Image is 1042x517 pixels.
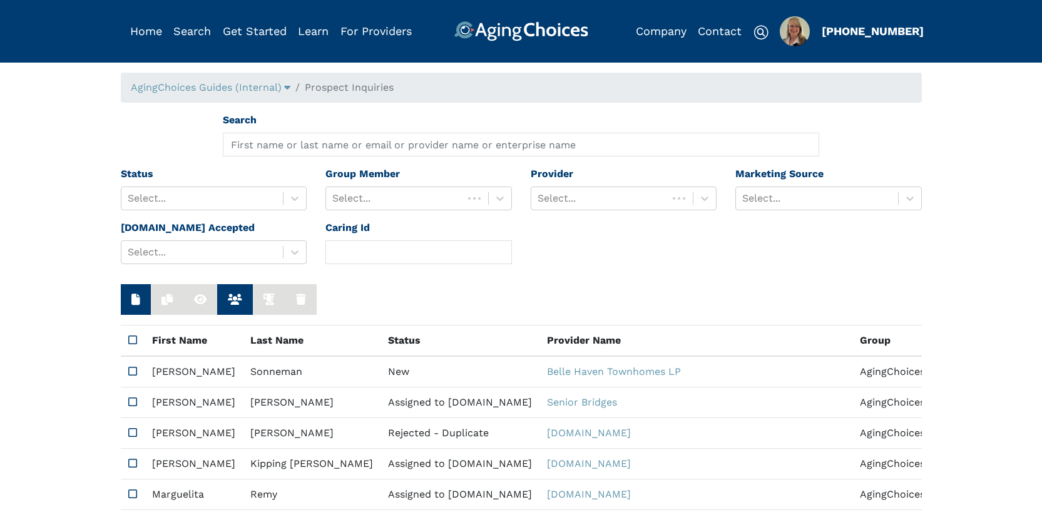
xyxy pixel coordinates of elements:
a: Belle Haven Townhomes LP [547,366,681,377]
td: AgingChoices Guides (Internal) [852,479,1018,510]
a: AgingChoices Guides (Internal) [131,81,290,93]
label: Status [121,166,153,182]
div: Popover trigger [780,16,810,46]
th: First Name [145,325,243,357]
th: Status [381,325,539,357]
a: Home [130,24,162,38]
td: Sonneman [243,356,381,387]
button: View Members [217,284,253,315]
label: Marketing Source [735,166,824,182]
a: Get Started [223,24,287,38]
span: AgingChoices Guides (Internal) [131,81,282,93]
td: Rejected - Duplicate [381,418,539,449]
span: Prospect Inquiries [305,81,394,93]
img: AgingChoices [454,21,588,41]
button: New [121,284,151,315]
td: Marguelita [145,479,243,510]
a: [DOMAIN_NAME] [547,458,631,469]
td: [PERSON_NAME] [145,418,243,449]
a: [PHONE_NUMBER] [822,24,924,38]
td: Remy [243,479,381,510]
label: Group Member [325,166,400,182]
a: Learn [298,24,329,38]
label: Caring Id [325,220,370,235]
button: Run Integrations [253,284,285,315]
a: [DOMAIN_NAME] [547,488,631,500]
td: [PERSON_NAME] [145,356,243,387]
div: Popover trigger [131,80,290,95]
img: 0d6ac745-f77c-4484-9392-b54ca61ede62.jpg [780,16,810,46]
td: New [381,356,539,387]
th: Last Name [243,325,381,357]
button: View [183,284,217,315]
a: Contact [698,24,742,38]
button: Delete [285,284,317,315]
td: [PERSON_NAME] [243,418,381,449]
img: search-icon.svg [753,25,769,40]
td: AgingChoices Guides (Internal) [852,418,1018,449]
td: [PERSON_NAME] [145,449,243,479]
a: Company [636,24,687,38]
td: [PERSON_NAME] [145,387,243,418]
td: [PERSON_NAME] [243,387,381,418]
th: Provider Name [539,325,852,357]
label: [DOMAIN_NAME] Accepted [121,220,255,235]
button: Duplicate [151,284,183,315]
th: Group [852,325,1018,357]
a: Search [173,24,211,38]
td: Assigned to [DOMAIN_NAME] [381,449,539,479]
a: For Providers [340,24,412,38]
nav: breadcrumb [121,73,922,103]
td: Kipping [PERSON_NAME] [243,449,381,479]
div: Popover trigger [173,21,211,41]
a: Senior Bridges [547,396,617,408]
td: AgingChoices Guides (Internal) [852,356,1018,387]
td: Assigned to [DOMAIN_NAME] [381,387,539,418]
a: [DOMAIN_NAME] [547,427,631,439]
input: First name or last name or email or provider name or enterprise name [223,133,819,156]
label: Search [223,113,257,128]
td: AgingChoices Guides (Internal) [852,387,1018,418]
label: Provider [531,166,573,182]
td: AgingChoices Guides (Internal) [852,449,1018,479]
td: Assigned to [DOMAIN_NAME] [381,479,539,510]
